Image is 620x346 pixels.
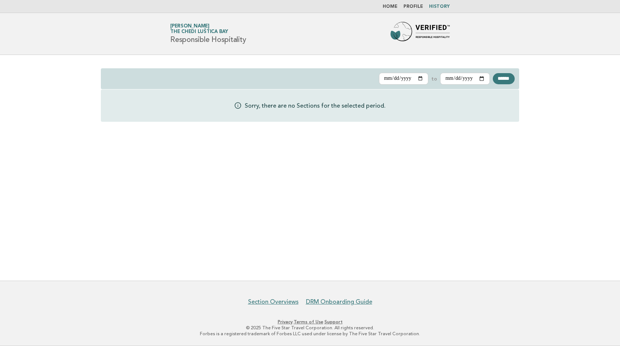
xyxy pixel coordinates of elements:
p: · · [83,319,537,325]
h1: Responsible Hospitality [170,24,246,43]
a: [PERSON_NAME]The Chedi Luštica Bay [170,24,228,34]
a: Section Overviews [248,298,299,306]
a: Profile [403,4,423,9]
label: to [431,75,437,82]
a: Terms of Use [294,319,323,324]
a: DRM Onboarding Guide [306,298,372,306]
p: Sorry, there are no Sections for the selected period. [245,101,386,110]
a: History [429,4,450,9]
p: Forbes is a registered trademark of Forbes LLC used under license by The Five Star Travel Corpora... [83,331,537,337]
a: Privacy [278,319,293,324]
img: Forbes Travel Guide [390,22,450,46]
span: The Chedi Luštica Bay [170,30,228,35]
a: Home [383,4,398,9]
p: © 2025 The Five Star Travel Corporation. All rights reserved. [83,325,537,331]
a: Support [324,319,343,324]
